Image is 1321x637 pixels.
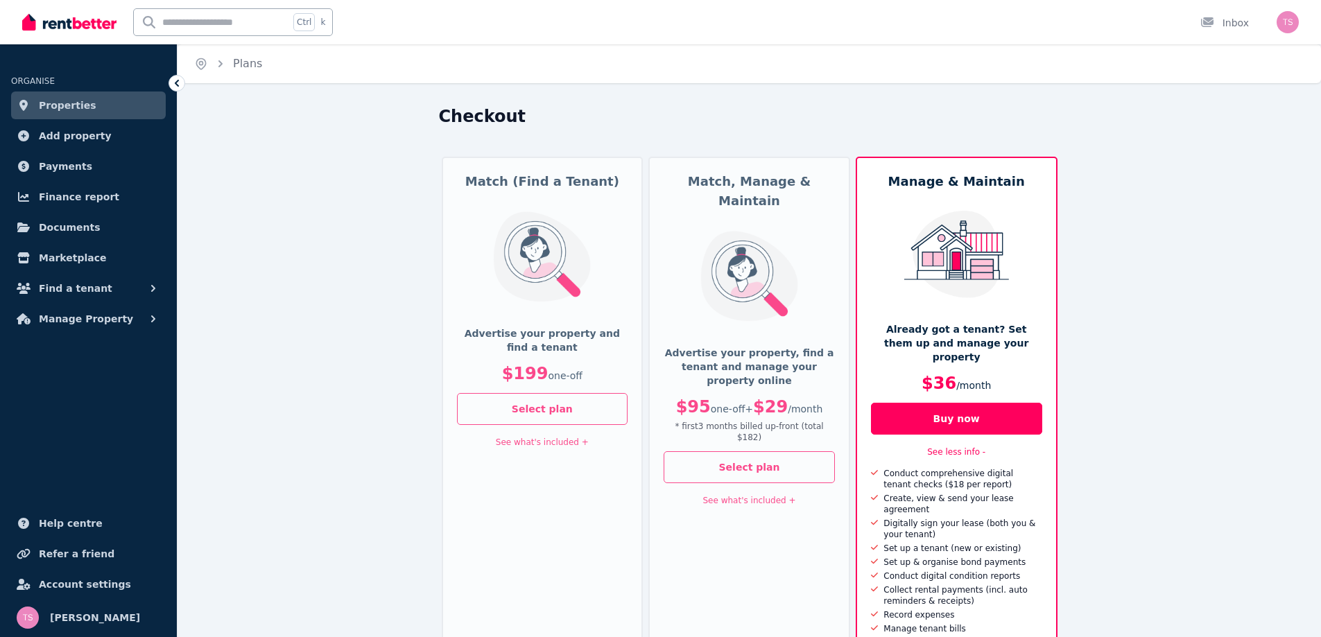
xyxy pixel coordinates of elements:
[457,393,628,425] button: Select plan
[502,364,549,383] span: $199
[664,172,835,211] h5: Match, Manage & Maintain
[22,12,116,33] img: RentBetter
[11,152,166,180] a: Payments
[439,105,526,128] h1: Checkout
[1200,16,1249,30] div: Inbox
[788,403,822,415] span: / month
[1277,11,1299,33] img: Tanya Scifleet
[1274,590,1307,623] iframe: Intercom live chat
[878,468,1042,490] div: Conduct comprehensive digital tenant checks ($18 per report)
[878,493,1042,515] div: Create, view & send your lease agreement
[457,172,628,191] h5: Match (Find a Tenant)
[39,280,112,297] span: Find a tenant
[39,311,133,327] span: Manage Property
[39,158,92,175] span: Payments
[178,44,279,83] nav: Breadcrumb
[17,607,39,629] img: Tanya Scifleet
[878,584,1042,607] div: Collect rental payments (incl. auto reminders & receipts)
[703,496,796,505] a: See what's included +
[878,557,1026,568] div: Set up & organise bond payments
[39,576,131,593] span: Account settings
[320,17,325,28] span: k
[485,211,599,302] img: Match (Find a Tenant)
[11,91,166,119] a: Properties
[11,76,55,86] span: ORGANISE
[293,13,315,31] span: Ctrl
[11,122,166,150] a: Add property
[11,540,166,568] a: Refer a friend
[664,451,835,483] button: Select plan
[39,546,114,562] span: Refer a friend
[11,183,166,211] a: Finance report
[871,322,1042,364] p: Already got a tenant? Set them up and manage your property
[39,219,101,236] span: Documents
[899,211,1014,298] img: Manage & Maintain
[956,380,991,391] span: / month
[878,518,1042,540] div: Digitally sign your lease (both you & your tenant)
[233,57,262,70] a: Plans
[871,403,1042,435] button: Buy now
[922,374,956,393] span: $36
[11,509,166,537] a: Help centre
[878,570,1020,582] div: Conduct digital condition reports
[664,421,835,443] p: * first 3 month s billed up-front (total $182 )
[753,397,788,417] span: $29
[11,244,166,272] a: Marketplace
[11,274,166,302] button: Find a tenant
[878,609,954,620] div: Record expenses
[676,397,711,417] span: $95
[878,623,966,634] div: Manage tenant bills
[50,609,140,626] span: [PERSON_NAME]
[692,230,806,322] img: Match, Manage & Maintain
[39,250,106,266] span: Marketplace
[39,189,119,205] span: Finance report
[11,305,166,333] button: Manage Property
[11,213,166,241] a: Documents
[496,437,589,447] a: See what's included +
[664,346,835,387] p: Advertise your property, find a tenant and manage your property online
[548,370,582,381] span: one-off
[745,403,753,415] span: +
[927,447,985,457] a: See less info -
[39,515,103,532] span: Help centre
[39,97,96,114] span: Properties
[711,403,745,415] span: one-off
[11,570,166,598] a: Account settings
[39,128,112,144] span: Add property
[878,543,1021,554] div: Set up a tenant (new or existing)
[457,326,628,354] p: Advertise your property and find a tenant
[871,172,1042,191] h5: Manage & Maintain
